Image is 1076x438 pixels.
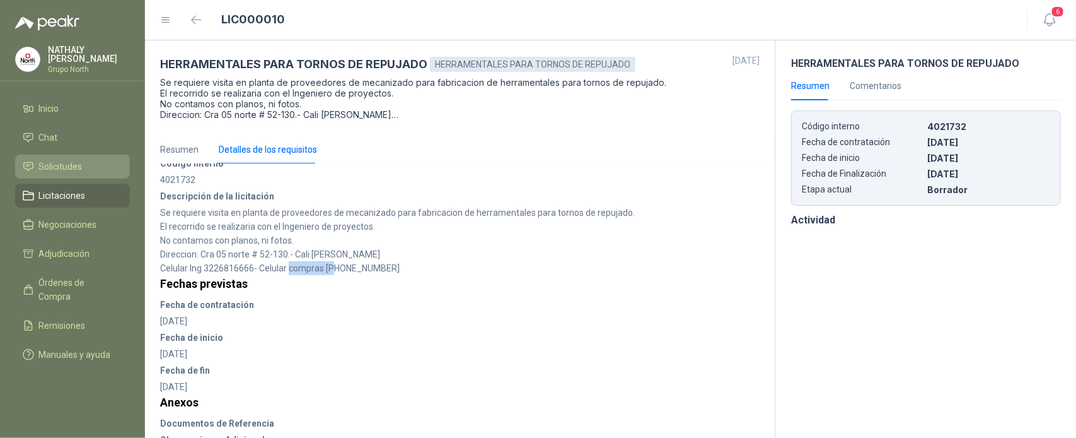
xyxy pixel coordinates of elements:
[15,15,79,30] img: Logo peakr
[15,343,130,367] a: Manuales y ayuda
[160,56,427,73] h3: HERRAMENTALES PARA TORNOS DE REPUJADO
[160,394,760,411] h3: Anexos
[39,218,97,232] span: Negociaciones
[39,247,90,261] span: Adjudicación
[791,79,830,93] div: Resumen
[850,79,901,93] div: Comentarios
[160,77,760,120] p: Se requiere visita en planta de proveedores de mecanizado para fabricacion de herramentales para ...
[791,56,1061,71] h3: HERRAMENTALES PARA TORNOS DE REPUJADO
[160,364,760,377] strong: Fecha de fin
[160,298,760,312] strong: Fecha de contratación
[802,121,925,132] p: Código interno
[15,242,130,266] a: Adjudicación
[1051,6,1065,18] span: 6
[15,314,130,338] a: Remisiones
[39,102,59,115] span: Inicio
[160,157,760,187] div: 4021732
[48,66,130,73] p: Grupo North
[160,364,760,394] div: [DATE]
[430,57,635,72] div: HERRAMENTALES PARA TORNOS DE REPUJADO
[160,189,760,275] div: Se requiere visita en planta de proveedores de mecanizado para fabricacion de herramentales para ...
[791,212,1061,228] h3: Actividad
[802,184,925,195] p: Etapa actual
[16,47,40,71] img: Company Logo
[927,169,1050,179] p: [DATE]
[160,298,760,328] div: [DATE]
[15,213,130,237] a: Negociaciones
[219,143,317,157] div: Detalles de los requisitos
[732,56,760,66] p: [DATE]
[15,271,130,309] a: Órdenes de Compra
[927,137,1050,148] p: [DATE]
[802,169,925,179] p: Fecha de Finalización
[160,143,199,157] div: Resumen
[160,275,760,293] h3: Fechas previstas
[160,331,760,345] strong: Fecha de inicio
[39,160,83,174] span: Solicitudes
[927,184,1050,195] p: Borrador
[160,331,760,361] div: [DATE]
[160,417,760,430] strong: Documentos de Referencia
[48,45,130,63] p: NATHALY [PERSON_NAME]
[15,184,130,208] a: Licitaciones
[802,153,925,163] p: Fecha de inicio
[39,348,111,362] span: Manuales y ayuda
[1038,9,1061,32] button: 6
[222,11,286,28] h1: LIC000010
[802,137,925,148] p: Fecha de contratación
[927,153,1050,163] p: [DATE]
[927,121,1050,132] p: 4021732
[15,155,130,179] a: Solicitudes
[39,276,118,304] span: Órdenes de Compra
[15,126,130,150] a: Chat
[39,189,86,203] span: Licitaciones
[15,97,130,121] a: Inicio
[39,319,86,333] span: Remisiones
[39,131,58,145] span: Chat
[160,189,760,203] strong: Descripción de la licitación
